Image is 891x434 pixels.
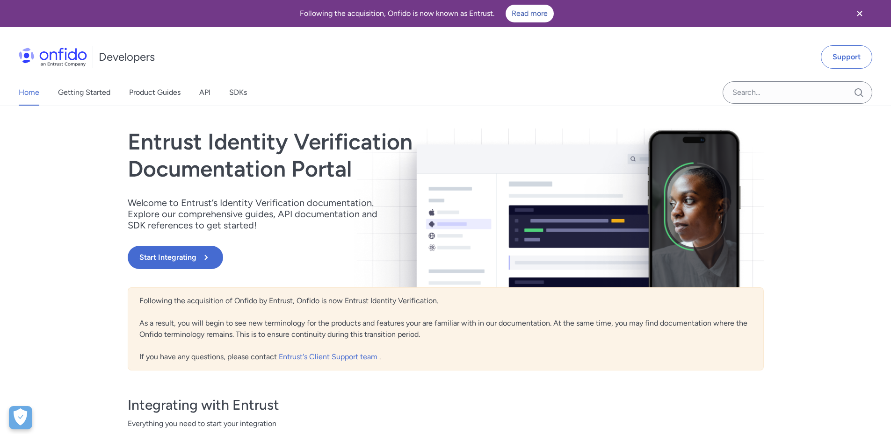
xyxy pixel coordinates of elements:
a: Getting Started [58,79,110,106]
a: Product Guides [129,79,181,106]
h1: Developers [99,50,155,64]
span: Everything you need to start your integration [128,418,764,429]
a: Entrust's Client Support team [279,352,379,361]
p: Welcome to Entrust’s Identity Verification documentation. Explore our comprehensive guides, API d... [128,197,390,231]
h3: Integrating with Entrust [128,396,764,414]
button: Start Integrating [128,246,223,269]
a: Support [821,45,872,69]
h1: Entrust Identity Verification Documentation Portal [128,128,573,182]
a: Read more [506,5,554,22]
a: API [199,79,210,106]
input: Onfido search input field [723,81,872,104]
div: Cookie Preferences [9,406,32,429]
svg: Close banner [854,8,865,19]
div: Following the acquisition, Onfido is now known as Entrust. [11,5,842,22]
div: Following the acquisition of Onfido by Entrust, Onfido is now Entrust Identity Verification. As a... [128,287,764,370]
button: Open Preferences [9,406,32,429]
button: Close banner [842,2,877,25]
a: Start Integrating [128,246,573,269]
a: SDKs [229,79,247,106]
a: Home [19,79,39,106]
img: Onfido Logo [19,48,87,66]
